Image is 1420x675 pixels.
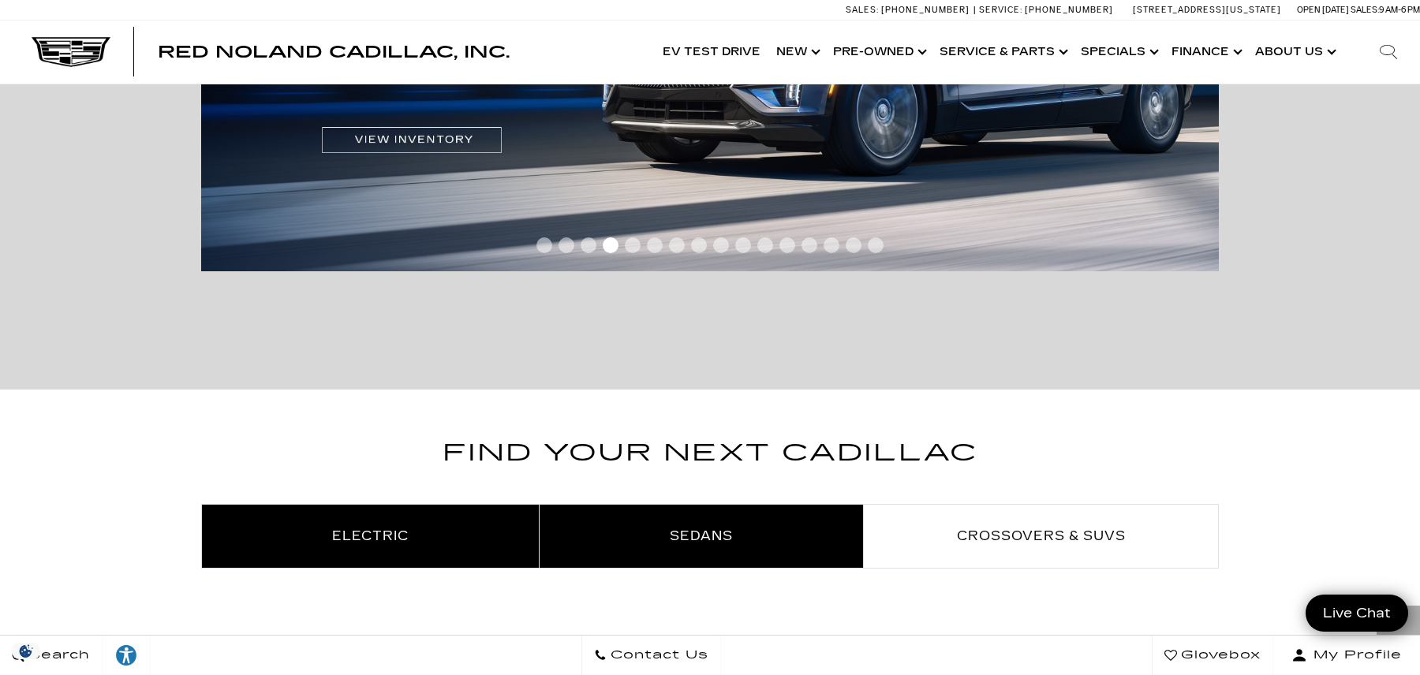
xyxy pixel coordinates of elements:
[103,643,150,667] div: Explore your accessibility options
[1073,21,1164,84] a: Specials
[691,237,707,253] span: Go to slide 8
[607,644,708,666] span: Contact Us
[846,5,879,15] span: Sales:
[881,5,970,15] span: [PHONE_NUMBER]
[1025,5,1113,15] span: [PHONE_NUMBER]
[1357,21,1420,84] div: Search
[864,504,1219,569] li: Crossovers & SUVs
[1297,5,1349,15] span: Open [DATE]
[1315,604,1399,622] span: Live Chat
[647,237,663,253] span: Go to slide 6
[655,21,768,84] a: EV Test Drive
[103,636,151,675] a: Explore your accessibility options
[768,21,825,84] a: New
[158,44,510,60] a: Red Noland Cadillac, Inc.
[802,237,817,253] span: Go to slide 13
[868,237,884,253] span: Go to slide 16
[1306,595,1408,632] a: Live Chat
[825,21,932,84] a: Pre-Owned
[1133,5,1281,15] a: [STREET_ADDRESS][US_STATE]
[932,21,1073,84] a: Service & Parts
[32,37,110,67] img: Cadillac Dark Logo with Cadillac White Text
[8,643,44,659] img: Opt-Out Icon
[735,237,751,253] span: Go to slide 10
[1177,644,1261,666] span: Glovebox
[957,528,1126,543] span: Crossovers & SUVs
[536,237,552,253] span: Go to slide 1
[603,237,618,253] span: Go to slide 4
[8,643,44,659] section: Click to Open Cookie Consent Modal
[713,237,729,253] span: Go to slide 9
[1351,5,1379,15] span: Sales:
[1379,5,1420,15] span: 9 AM-6 PM
[669,237,685,253] span: Go to slide 7
[158,43,510,62] span: Red Noland Cadillac, Inc.
[973,6,1117,14] a: Service: [PHONE_NUMBER]
[1152,636,1273,675] a: Glovebox
[670,528,733,543] span: Sedans
[581,636,721,675] a: Contact Us
[24,644,90,666] span: Search
[1164,21,1247,84] a: Finance
[1307,644,1402,666] span: My Profile
[779,237,795,253] span: Go to slide 12
[540,504,864,569] li: Sedans
[201,434,1219,492] h2: Find Your Next Cadillac
[201,504,540,569] li: Electric
[824,237,839,253] span: Go to slide 14
[625,237,641,253] span: Go to slide 5
[559,237,574,253] span: Go to slide 2
[1273,636,1420,675] button: Open user profile menu
[757,237,773,253] span: Go to slide 11
[846,237,861,253] span: Go to slide 15
[979,5,1022,15] span: Service:
[332,528,409,543] span: Electric
[1247,21,1341,84] a: About Us
[581,237,596,253] span: Go to slide 3
[846,6,973,14] a: Sales: [PHONE_NUMBER]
